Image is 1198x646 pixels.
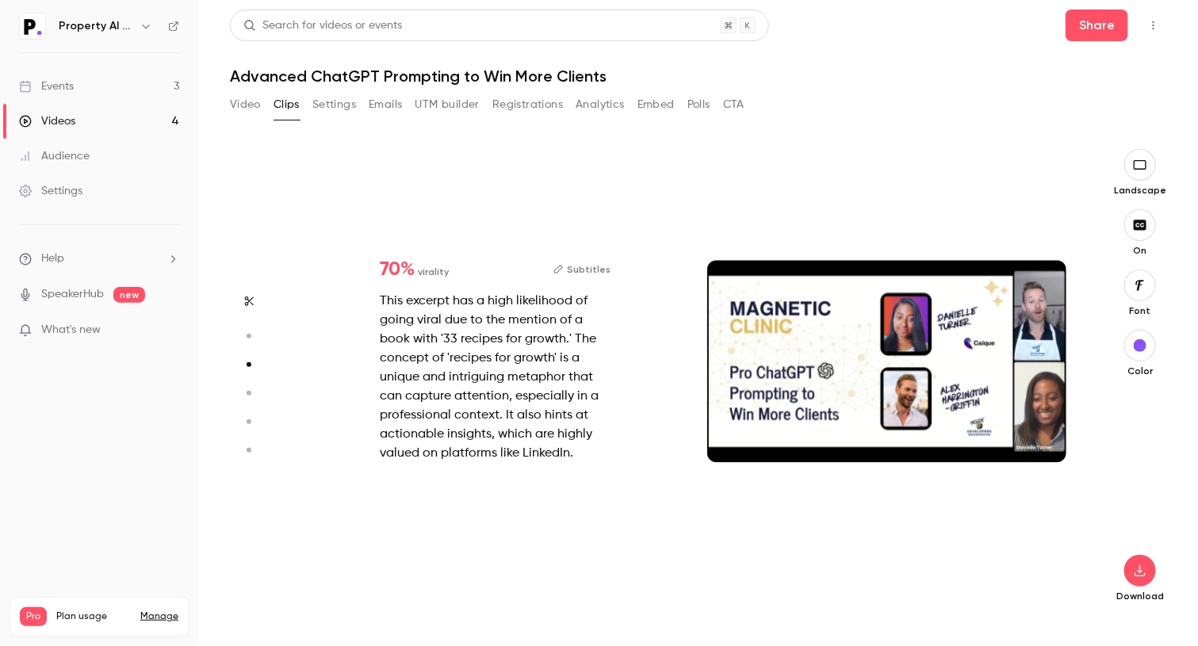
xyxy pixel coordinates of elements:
span: Plan usage [56,610,131,623]
p: On [1115,244,1165,257]
button: Polls [687,92,710,117]
button: Embed [637,92,675,117]
h1: Advanced ChatGPT Prompting to Win More Clients [230,67,1166,86]
a: SpeakerHub [41,286,104,303]
img: Property AI Tools [20,13,45,39]
button: UTM builder [415,92,480,117]
span: 70 % [380,260,415,279]
div: Audience [19,148,90,164]
button: Settings [312,92,356,117]
span: Pro [20,607,47,626]
p: Color [1115,365,1165,377]
div: Search for videos or events [243,17,402,34]
button: Analytics [576,92,625,117]
button: Share [1066,10,1128,41]
button: Clips [274,92,300,117]
p: Download [1115,590,1165,602]
iframe: Noticeable Trigger [160,323,179,338]
button: Subtitles [553,260,610,279]
a: Manage [140,610,178,623]
button: CTA [723,92,744,117]
h6: Property AI Tools [59,18,133,34]
li: help-dropdown-opener [19,250,179,267]
div: Videos [19,113,75,129]
button: Emails [369,92,402,117]
div: This excerpt has a high likelihood of going viral due to the mention of a book with '33 recipes f... [380,292,610,463]
span: What's new [41,322,101,338]
div: Events [19,78,74,94]
div: Settings [19,183,82,199]
span: Help [41,250,64,267]
span: new [113,287,145,303]
p: Font [1115,304,1165,317]
button: Registrations [492,92,563,117]
button: Top Bar Actions [1141,13,1166,38]
button: Video [230,92,261,117]
span: virality [418,265,449,279]
p: Landscape [1114,184,1166,197]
